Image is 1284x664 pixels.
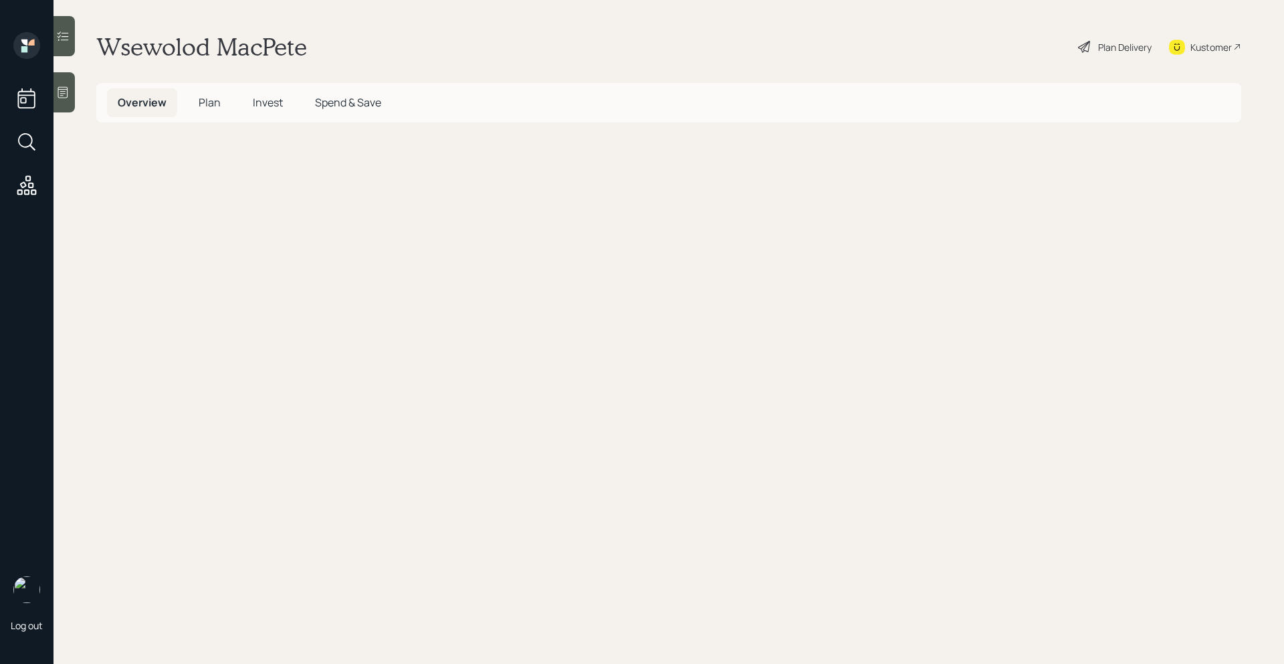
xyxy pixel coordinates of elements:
[96,32,307,62] h1: Wsewolod MacPete
[253,95,283,110] span: Invest
[13,576,40,603] img: retirable_logo.png
[1190,40,1232,54] div: Kustomer
[1098,40,1152,54] div: Plan Delivery
[199,95,221,110] span: Plan
[118,95,167,110] span: Overview
[11,619,43,632] div: Log out
[315,95,381,110] span: Spend & Save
